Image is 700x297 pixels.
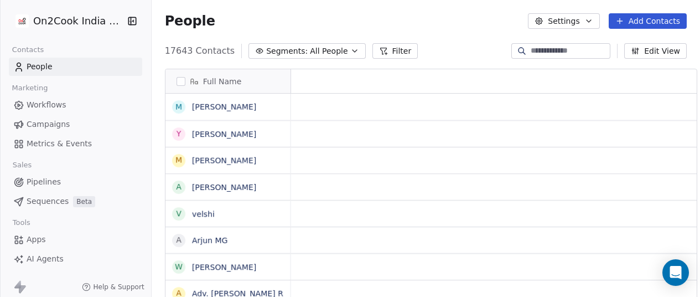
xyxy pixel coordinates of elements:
a: Arjun MG [192,236,227,245]
div: W [175,261,183,273]
div: m [175,155,182,166]
button: Filter [372,43,418,59]
a: Metrics & Events [9,135,142,153]
button: On2Cook India Pvt. Ltd. [13,12,120,30]
span: Contacts [7,42,49,58]
a: SequencesBeta [9,192,142,211]
span: AI Agents [27,253,64,265]
span: 17643 Contacts [165,44,235,58]
a: Apps [9,231,142,249]
span: Beta [73,196,95,207]
button: Edit View [624,43,687,59]
span: Apps [27,234,46,245]
div: Full Name [165,69,291,93]
span: Segments: [266,45,308,57]
a: [PERSON_NAME] [192,263,256,272]
div: M [175,101,182,113]
a: People [9,58,142,76]
span: Metrics & Events [27,138,92,150]
span: People [27,61,53,73]
button: Add Contacts [609,13,687,29]
span: Marketing [7,80,53,96]
span: Full Name [203,76,242,87]
a: AI Agents [9,250,142,268]
a: velshi [192,209,215,218]
a: [PERSON_NAME] [192,183,256,192]
span: Sequences [27,196,69,207]
span: Help & Support [93,283,144,291]
span: Sales [8,157,37,173]
a: Workflows [9,96,142,114]
span: All People [310,45,348,57]
img: on2cook%20logo-04%20copy.jpg [15,14,29,28]
button: Settings [528,13,599,29]
a: Campaigns [9,115,142,134]
a: Pipelines [9,173,142,191]
a: Help & Support [82,283,144,291]
div: A [176,234,182,246]
div: v [176,208,182,219]
span: On2Cook India Pvt. Ltd. [33,14,125,28]
span: Pipelines [27,176,61,188]
a: [PERSON_NAME] [192,130,256,139]
div: Open Intercom Messenger [662,259,689,286]
span: Campaigns [27,119,70,130]
span: Workflows [27,99,66,111]
span: People [165,13,215,29]
a: [PERSON_NAME] [192,156,256,165]
div: A [176,181,182,193]
a: [PERSON_NAME] [192,103,256,111]
div: Y [176,128,181,140]
span: Tools [8,214,35,231]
